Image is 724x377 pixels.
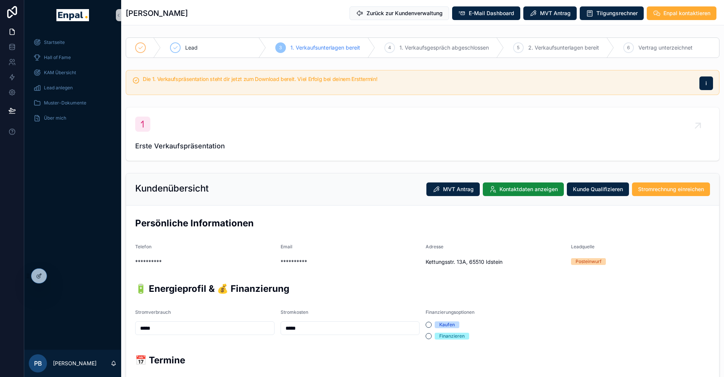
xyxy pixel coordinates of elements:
[499,185,558,193] span: Kontaktdaten anzeigen
[56,9,89,21] img: App logo
[281,309,308,315] span: Stromkosten
[483,182,564,196] button: Kontaktdaten anzeigen
[528,44,599,51] span: 2. Verkaufsunterlagen bereit
[44,115,66,121] span: Über mich
[439,333,465,340] div: Finanzieren
[638,44,693,51] span: Vertrag unterzeichnet
[24,30,121,135] div: scrollable content
[44,100,86,106] span: Muster-Dokumente
[135,282,710,295] h2: 🔋 Energieprofil & 💰 Finanzierung
[126,107,719,160] a: Erste Verkaufspräsentation
[29,96,117,110] a: Muster-Dokumente
[29,81,117,95] a: Lead anlegen
[135,141,710,151] span: Erste Verkaufspräsentation
[576,258,601,265] div: Posteinwurf
[279,45,282,51] span: 3
[443,185,474,193] span: MVT Antrag
[705,79,707,87] span: i
[29,36,117,49] a: Startseite
[281,244,292,249] span: Email
[426,258,565,266] span: Kettungsstr. 13A, 65510 Idstein
[452,6,520,20] button: E-Mail Dashboard
[469,9,514,17] span: E-Mail Dashboard
[517,45,520,51] span: 5
[523,6,577,20] button: MVT Antrag
[573,185,623,193] span: Kunde Qualifizieren
[143,76,693,82] h5: Die 1. Verkaufspräsentation steht dir jetzt zum Download bereit. Viel Erfolg bei deinem Ersttermin!
[699,76,713,90] button: i
[29,66,117,79] a: KAM Übersicht
[44,39,65,45] span: Startseite
[185,44,198,51] span: Lead
[44,55,71,61] span: Hall of Fame
[388,45,391,51] span: 4
[135,217,710,229] h2: Persönliche Informationen
[567,182,629,196] button: Kunde Qualifizieren
[135,309,171,315] span: Stromverbrauch
[580,6,644,20] button: Tilgungsrechner
[135,182,209,195] h2: Kundenübersicht
[367,9,443,17] span: Zurück zur Kundenverwaltung
[647,6,716,20] button: Enpal kontaktieren
[290,44,360,51] span: 1. Verkaufsunterlagen bereit
[627,45,630,51] span: 6
[34,359,42,368] span: PB
[29,111,117,125] a: Über mich
[540,9,571,17] span: MVT Antrag
[426,182,480,196] button: MVT Antrag
[44,85,73,91] span: Lead anlegen
[426,244,443,249] span: Adresse
[399,44,489,51] span: 1. Verkaufsgespräch abgeschlossen
[663,9,710,17] span: Enpal kontaktieren
[571,244,594,249] span: Leadquelle
[426,309,474,315] span: Finanzierungsoptionen
[126,8,188,19] h1: [PERSON_NAME]
[632,182,710,196] button: Stromrechnung einreichen
[44,70,76,76] span: KAM Übersicht
[135,244,151,249] span: Telefon
[638,185,704,193] span: Stromrechnung einreichen
[439,321,455,328] div: Kaufen
[135,354,710,366] h2: 📅 Termine
[596,9,638,17] span: Tilgungsrechner
[350,6,449,20] button: Zurück zur Kundenverwaltung
[53,360,97,367] p: [PERSON_NAME]
[29,51,117,64] a: Hall of Fame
